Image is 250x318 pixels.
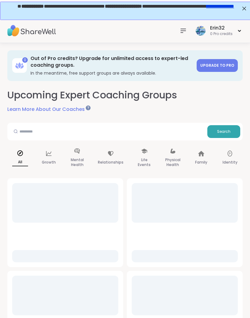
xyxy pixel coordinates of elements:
p: All [12,158,28,166]
h2: Upcoming Expert Coaching Groups [7,88,177,102]
span: Upgrade to Pro [200,63,234,68]
span: Search [217,129,230,134]
div: 0 [22,57,28,63]
h3: Out of Pro credits? Upgrade for unlimited access to expert-led coaching groups. [30,55,193,69]
p: Relationships [98,159,123,166]
button: Search [207,125,240,138]
p: Family [195,159,207,166]
p: Life Events [136,156,152,168]
iframe: Spotlight [86,105,91,110]
p: Mental Health [69,156,85,168]
a: Learn More About Our Coaches [7,106,90,113]
a: Upgrade to Pro [197,59,238,72]
h3: In the meantime, free support groups are always available. [30,70,193,76]
p: Growth [42,159,56,166]
img: Erin32 [196,26,205,36]
p: Identity [223,159,237,166]
p: Physical Health [165,156,181,168]
img: ShareWell Nav Logo [7,20,56,41]
div: Erin32 [210,25,233,31]
div: 0 Pro credits [210,31,233,37]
